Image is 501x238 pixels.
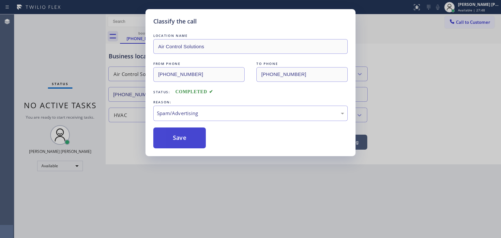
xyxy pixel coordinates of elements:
input: To phone [256,67,348,82]
div: FROM PHONE [153,60,245,67]
span: Status: [153,90,170,94]
span: COMPLETED [175,89,213,94]
div: REASON: [153,99,348,106]
div: Spam/Advertising [157,110,344,117]
button: Save [153,127,206,148]
div: LOCATION NAME [153,32,348,39]
div: TO PHONE [256,60,348,67]
h5: Classify the call [153,17,197,26]
input: From phone [153,67,245,82]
